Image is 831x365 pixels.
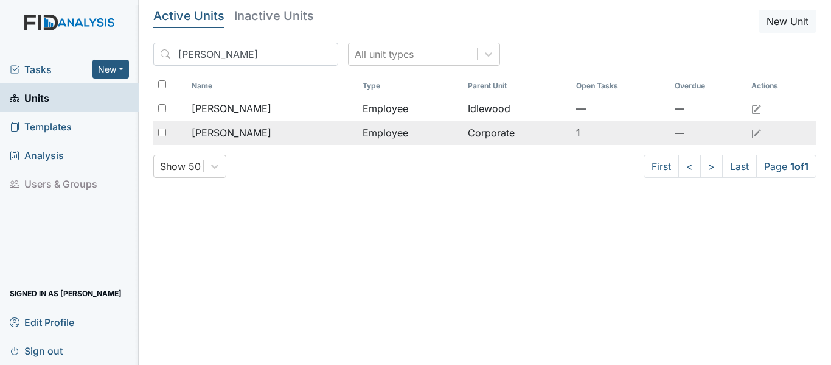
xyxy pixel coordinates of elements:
[571,76,670,96] th: Toggle SortBy
[358,96,464,121] td: Employee
[10,117,72,136] span: Templates
[759,10,816,33] button: New Unit
[463,96,571,121] td: Idlewood
[234,10,314,22] h5: Inactive Units
[355,47,414,62] div: All unit types
[751,126,761,140] a: Edit
[10,62,92,77] a: Tasks
[92,60,129,79] button: New
[192,101,271,116] span: [PERSON_NAME]
[746,76,807,96] th: Actions
[158,80,166,88] input: Toggle All Rows Selected
[153,10,224,22] h5: Active Units
[571,96,670,121] td: —
[153,43,338,66] input: Search...
[700,155,723,178] a: >
[670,96,746,121] td: —
[644,155,679,178] a: First
[192,126,271,140] span: [PERSON_NAME]
[10,88,49,107] span: Units
[751,101,761,116] a: Edit
[678,155,701,178] a: <
[756,155,816,178] span: Page
[722,155,757,178] a: Last
[10,146,64,165] span: Analysis
[160,159,201,174] div: Show 50
[10,341,63,360] span: Sign out
[670,121,746,145] td: —
[463,76,571,96] th: Toggle SortBy
[10,313,74,331] span: Edit Profile
[187,76,358,96] th: Toggle SortBy
[358,76,464,96] th: Toggle SortBy
[10,284,122,303] span: Signed in as [PERSON_NAME]
[790,160,808,172] strong: 1 of 1
[463,121,571,145] td: Corporate
[644,155,816,178] nav: task-pagination
[358,121,464,145] td: Employee
[571,121,670,145] td: 1
[670,76,746,96] th: Toggle SortBy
